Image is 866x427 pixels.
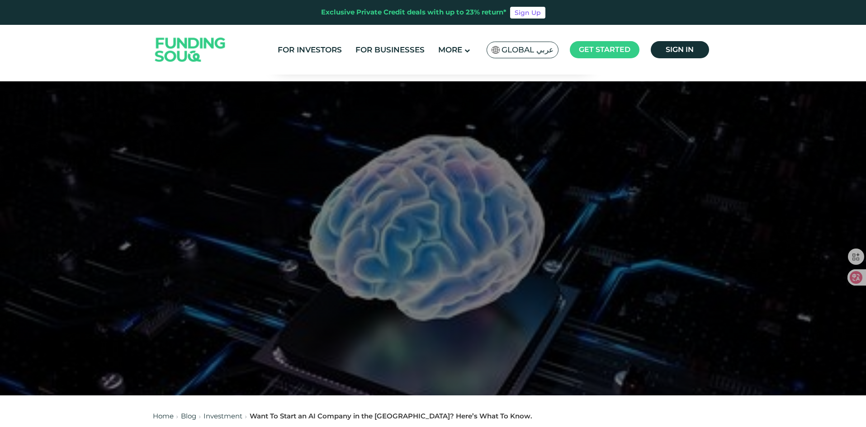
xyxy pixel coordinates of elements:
a: Investment [203,412,242,420]
a: Sign Up [510,7,545,19]
img: Logo [146,27,235,73]
div: Want To Start an AI Company in the [GEOGRAPHIC_DATA]? Here’s What To Know. [250,411,532,422]
span: Sign in [666,45,694,54]
a: For Investors [275,42,344,57]
div: Exclusive Private Credit deals with up to 23% return* [321,7,506,18]
a: Home [153,412,174,420]
span: More [438,45,462,54]
a: Blog [181,412,196,420]
a: Sign in [651,41,709,58]
span: Get started [579,45,630,54]
img: SA Flag [492,46,500,54]
a: For Businesses [353,42,427,57]
span: Global عربي [502,45,554,55]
